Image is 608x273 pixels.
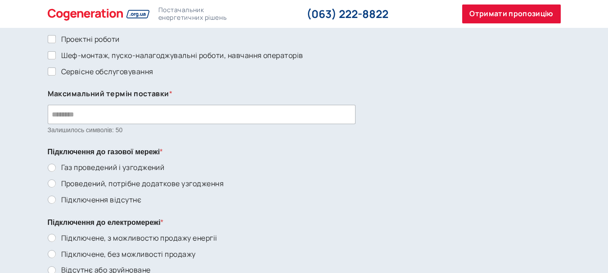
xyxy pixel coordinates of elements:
[306,6,388,21] a: (063) 222-8822
[56,18,257,28] label: Доставка до об'єкту, страхування, розмитнення (DDP)
[48,90,561,98] label: Максимальний термін поставки
[56,51,303,60] label: Шеф-монтаж, пуско-налагоджувальні роботи, навчання операторів
[56,250,196,259] label: Підключене, без можливості продажу
[56,195,142,205] label: Підключення відсутнє
[56,233,217,243] label: Підключене, з можливостю продажу енергіі
[158,6,227,22] h2: Постачальник енергетичних рішень
[48,126,561,134] div: Залишилось символів: 50
[56,163,165,172] label: Газ проведений і узгоджений
[48,218,163,227] legend: Підключення до електромережі
[469,8,553,20] span: Отримати пропозицію
[48,148,163,156] legend: Підключення до газової мережі
[462,4,560,23] a: Отримати пропозицію
[56,67,153,76] label: Сервісне обслуговування
[56,35,120,44] label: Проектні роботи
[56,179,224,188] label: Проведений, потрібне додаткове узгодження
